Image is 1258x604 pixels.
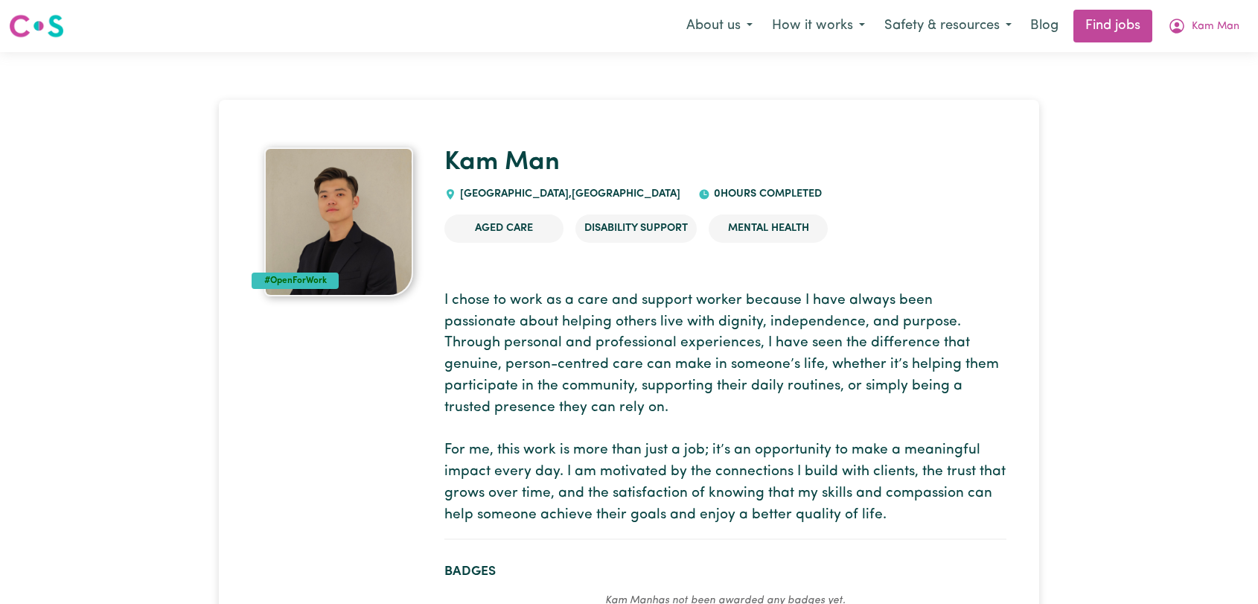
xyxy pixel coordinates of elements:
[762,10,875,42] button: How it works
[875,10,1021,42] button: Safety & resources
[710,188,822,200] span: 0 hours completed
[264,147,413,296] img: Kam Man
[444,290,1006,527] p: I chose to work as a care and support worker because I have always been passionate about helping ...
[1073,10,1152,42] a: Find jobs
[252,147,427,296] a: Kam Man's profile picture'#OpenForWork
[1021,10,1067,42] a: Blog
[9,13,64,39] img: Careseekers logo
[444,214,563,243] li: Aged Care
[9,9,64,43] a: Careseekers logo
[1192,19,1239,35] span: Kam Man
[456,188,680,200] span: [GEOGRAPHIC_DATA] , [GEOGRAPHIC_DATA]
[709,214,828,243] li: Mental Health
[252,273,339,289] div: #OpenForWork
[444,564,1006,579] h2: Badges
[1158,10,1249,42] button: My Account
[677,10,762,42] button: About us
[575,214,697,243] li: Disability Support
[444,150,560,176] a: Kam Man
